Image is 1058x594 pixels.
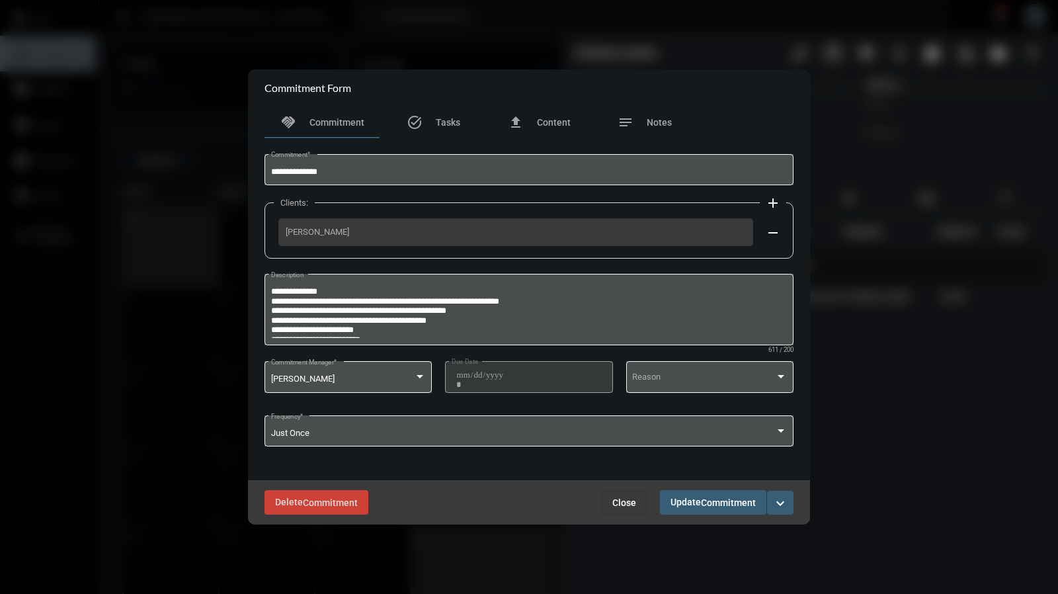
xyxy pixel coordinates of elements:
[765,225,781,241] mat-icon: remove
[271,374,335,384] span: [PERSON_NAME]
[768,347,793,354] mat-hint: 611 / 200
[264,81,351,94] h2: Commitment Form
[618,114,633,130] mat-icon: notes
[274,198,315,208] label: Clients:
[671,497,756,507] span: Update
[660,490,766,515] button: UpdateCommitment
[647,117,672,128] span: Notes
[280,114,296,130] mat-icon: handshake
[765,195,781,211] mat-icon: add
[309,117,364,128] span: Commitment
[407,114,423,130] mat-icon: task_alt
[275,497,358,507] span: Delete
[436,117,460,128] span: Tasks
[772,495,788,511] mat-icon: expand_more
[264,490,368,515] button: DeleteCommitment
[286,227,746,237] span: [PERSON_NAME]
[271,428,309,438] span: Just Once
[602,491,647,515] button: Close
[537,117,571,128] span: Content
[303,497,358,508] span: Commitment
[701,497,756,508] span: Commitment
[508,114,524,130] mat-icon: file_upload
[612,497,636,508] span: Close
